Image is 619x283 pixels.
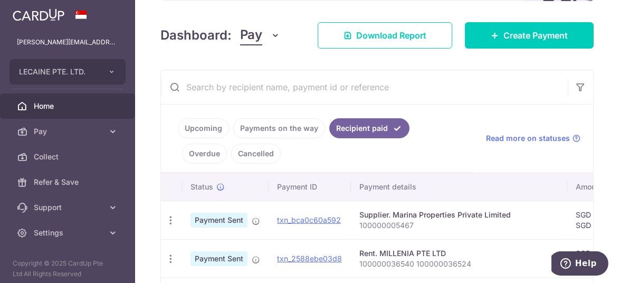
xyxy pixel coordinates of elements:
[269,173,351,201] th: Payment ID
[551,251,608,278] iframe: Opens a widget where you can find more information
[34,152,103,162] span: Collect
[9,59,126,84] button: LECAINE PTE. LTD.
[182,144,227,164] a: Overdue
[34,202,103,213] span: Support
[191,251,247,266] span: Payment Sent
[359,220,559,231] p: 100000005467
[17,37,118,48] p: [PERSON_NAME][EMAIL_ADDRESS][DOMAIN_NAME]
[19,67,97,77] span: LECAINE PTE. LTD.
[277,254,342,263] a: txn_2588ebe03d8
[233,118,325,138] a: Payments on the way
[240,25,262,45] span: Pay
[34,101,103,111] span: Home
[277,215,341,224] a: txn_bca0c60a592
[486,133,570,144] span: Read more on statuses
[359,248,559,259] div: Rent. MILLENIA PTE LTD
[240,25,281,45] button: Pay
[34,177,103,187] span: Refer & Save
[486,133,580,144] a: Read more on statuses
[503,29,568,42] span: Create Payment
[318,22,452,49] a: Download Report
[161,70,568,104] input: Search by recipient name, payment id or reference
[356,29,426,42] span: Download Report
[465,22,594,49] a: Create Payment
[329,118,410,138] a: Recipient paid
[351,173,567,201] th: Payment details
[178,118,229,138] a: Upcoming
[160,26,232,45] h4: Dashboard:
[13,8,64,21] img: CardUp
[359,210,559,220] div: Supplier. Marina Properties Private Limited
[231,144,281,164] a: Cancelled
[359,259,559,269] p: 100000036540 100000036524
[191,182,213,192] span: Status
[34,228,103,238] span: Settings
[34,126,103,137] span: Pay
[191,213,247,228] span: Payment Sent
